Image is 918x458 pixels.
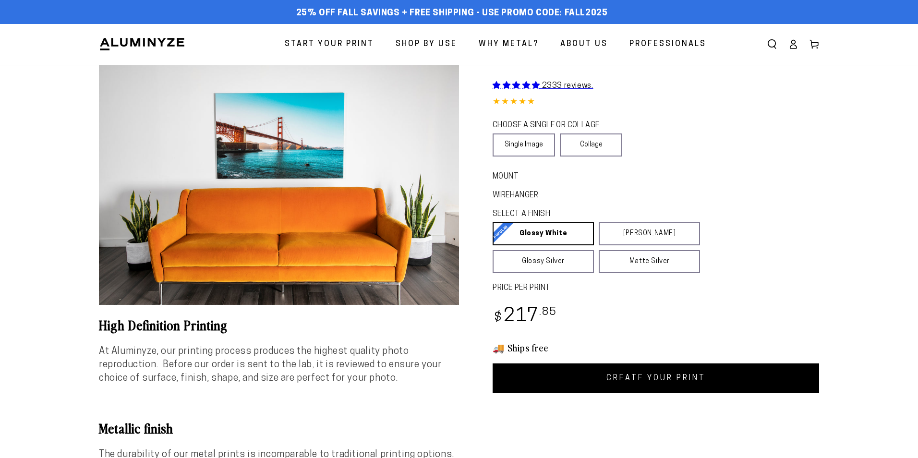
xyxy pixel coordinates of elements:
a: Glossy White [493,222,594,245]
bdi: 217 [493,307,556,326]
a: Shop By Use [388,32,464,57]
sup: .85 [539,307,556,318]
a: Single Image [493,133,555,157]
div: 4.85 out of 5.0 stars [493,96,819,109]
a: Glossy Silver [493,250,594,273]
a: CREATE YOUR PRINT [493,363,819,393]
legend: WireHanger [493,190,520,201]
b: Metallic finish [99,419,173,437]
span: Start Your Print [285,37,374,51]
span: Why Metal? [479,37,539,51]
span: At Aluminyze, our printing process produces the highest quality photo reproduction. Before our or... [99,347,442,383]
a: Why Metal? [471,32,546,57]
span: 2333 reviews. [542,82,593,90]
legend: Mount [493,171,509,182]
a: Collage [560,133,622,157]
span: 25% off FALL Savings + Free Shipping - Use Promo Code: FALL2025 [296,8,608,19]
a: Start Your Print [278,32,381,57]
legend: CHOOSE A SINGLE OR COLLAGE [493,120,614,131]
span: Shop By Use [396,37,457,51]
span: $ [494,312,502,325]
label: PRICE PER PRINT [493,283,819,294]
legend: SELECT A FINISH [493,209,677,220]
span: About Us [560,37,608,51]
a: [PERSON_NAME] [599,222,700,245]
a: 2333 reviews. [493,82,593,90]
summary: Search our site [761,34,783,55]
span: Professionals [629,37,706,51]
a: About Us [553,32,615,57]
h3: 🚚 Ships free [493,341,819,354]
a: Professionals [622,32,713,57]
b: High Definition Printing [99,315,228,334]
media-gallery: Gallery Viewer [99,65,459,305]
img: Aluminyze [99,37,185,51]
a: Matte Silver [599,250,700,273]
